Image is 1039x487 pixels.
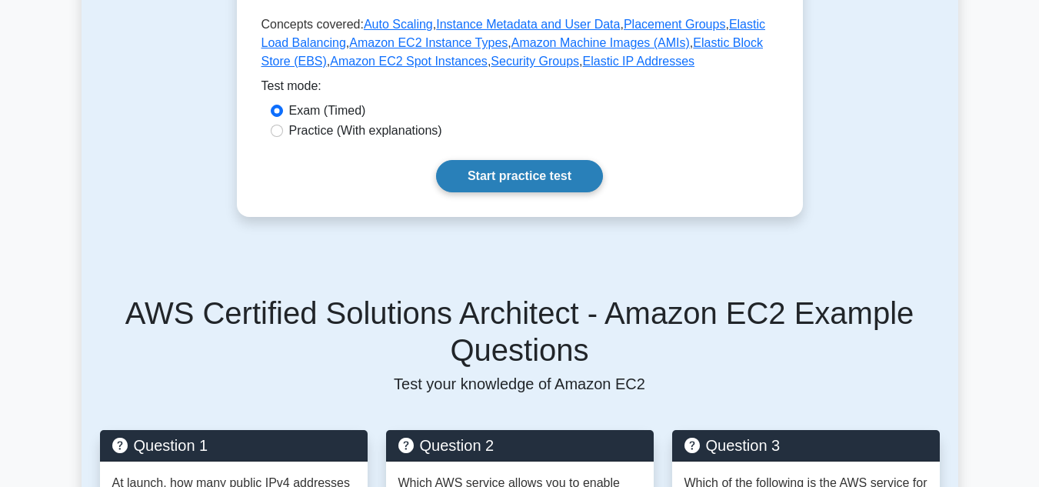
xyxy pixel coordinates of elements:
[100,295,940,369] h5: AWS Certified Solutions Architect - Amazon EC2 Example Questions
[491,55,579,68] a: Security Groups
[261,15,778,77] p: Concepts covered: , , , , , , , , ,
[349,36,508,49] a: Amazon EC2 Instance Types
[684,436,927,455] h5: Question 3
[112,436,355,455] h5: Question 1
[289,122,442,140] label: Practice (With explanations)
[624,18,726,31] a: Placement Groups
[511,36,690,49] a: Amazon Machine Images (AMIs)
[398,436,641,455] h5: Question 2
[261,36,764,68] a: Elastic Block Store (EBS)
[100,375,940,393] p: Test your knowledge of Amazon EC2
[261,77,778,102] div: Test mode:
[364,18,433,31] a: Auto Scaling
[583,55,695,68] a: Elastic IP Addresses
[436,160,603,192] a: Start practice test
[330,55,488,68] a: Amazon EC2 Spot Instances
[289,102,366,120] label: Exam (Timed)
[436,18,620,31] a: Instance Metadata and User Data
